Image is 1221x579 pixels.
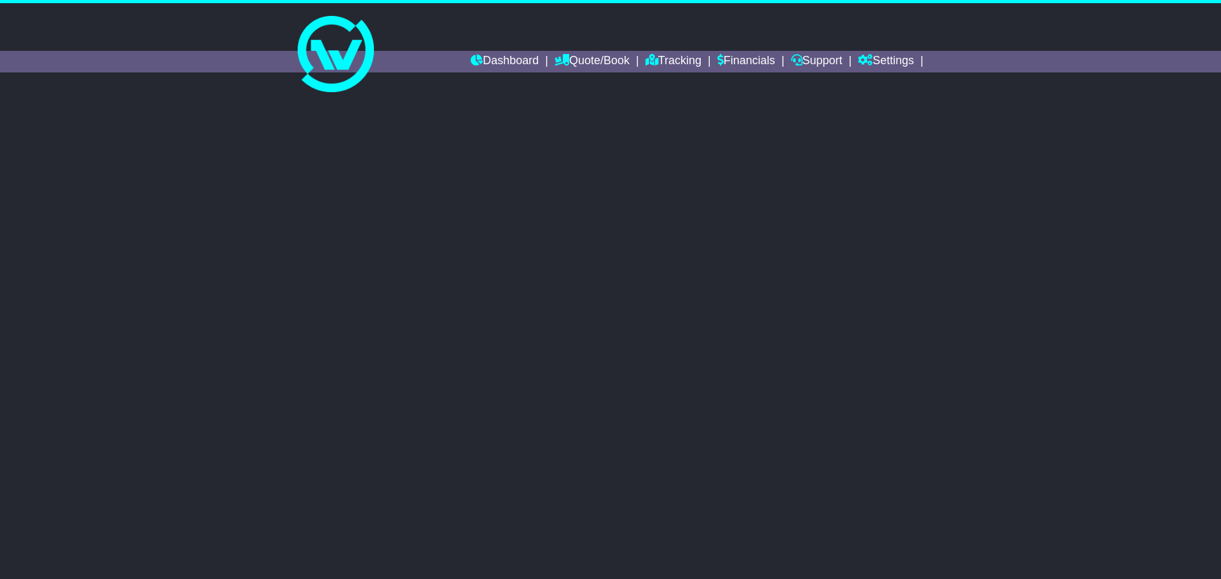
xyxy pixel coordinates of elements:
[717,51,775,72] a: Financials
[555,51,630,72] a: Quote/Book
[858,51,914,72] a: Settings
[645,51,701,72] a: Tracking
[791,51,843,72] a: Support
[471,51,539,72] a: Dashboard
